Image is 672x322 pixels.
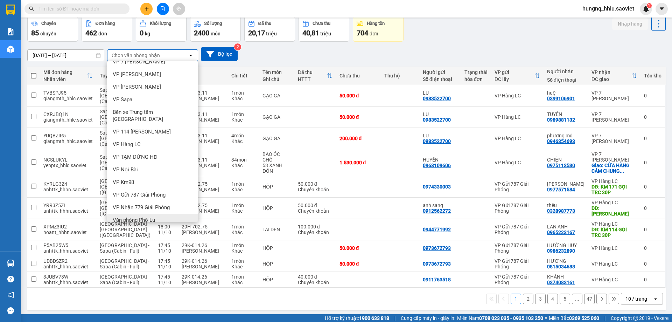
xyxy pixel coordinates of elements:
[423,96,451,101] div: 0983522700
[535,294,546,304] button: 3
[231,133,255,138] div: 4 món
[591,227,637,238] div: DĐ: KM 114 GỌI TRC 30P
[591,184,637,195] div: DĐ: KM 171 GỌI TRC 30P
[100,130,147,147] span: Sapa - [GEOGRAPHIC_DATA] (Cabin)
[231,73,255,78] div: Chi tiết
[43,90,93,96] div: TVBSPJ95
[495,242,540,254] div: VP Gửi 787 Giải Phóng
[160,6,165,11] span: file-add
[604,314,605,322] span: |
[495,274,540,285] div: VP Gửi 787 Giải Phóng
[644,205,661,211] div: 0
[423,69,457,75] div: Người gửi
[211,31,220,36] span: món
[82,16,132,42] button: Đơn hàng462đơn
[495,136,540,141] div: VP Hàng LC
[423,90,457,96] div: LU
[231,163,255,168] div: Khác
[244,16,295,42] button: Đã thu20,17 triệu
[43,208,93,214] div: anhttk_hhhn.saoviet
[262,136,291,141] div: GẠO GA
[176,6,181,11] span: aim
[339,160,377,165] div: 1.530.000 đ
[588,67,640,85] th: Toggle SortBy
[644,277,661,282] div: 0
[262,184,291,190] div: HỘP
[569,315,599,321] strong: 0369 525 060
[298,229,332,235] div: Chuyển khoản
[572,294,582,304] button: ...
[182,111,224,117] div: 29H-963.11
[298,280,332,285] div: Chuyển khoản
[495,160,540,165] div: VP Hàng LC
[547,138,575,144] div: 0946354693
[182,274,224,280] div: 29K-014.26
[423,117,451,123] div: 0983522700
[339,261,377,267] div: 50.000 đ
[182,163,224,168] div: [PERSON_NAME]
[40,31,56,36] span: chuyến
[231,117,255,123] div: Khác
[28,50,104,61] input: Select a date range.
[43,224,93,229] div: XPMZ3IU2
[182,133,224,138] div: 29H-963.11
[549,314,599,322] span: Miền Bắc
[43,96,93,101] div: giangmth_hhlc.saoviet
[612,18,648,30] button: Nhập hàng
[325,314,389,322] span: Hỗ trợ kỹ thuật:
[547,96,575,101] div: 0399106901
[298,203,332,208] div: 50.000 đ
[545,317,547,320] span: ⚪️
[7,307,14,314] span: message
[43,248,93,254] div: anhttk_hhhn.saoviet
[547,111,584,117] div: TUYÊN
[547,77,584,83] div: Số điện thoại
[370,31,378,36] span: đơn
[38,5,121,13] input: Tìm tên, số ĐT hoặc mã đơn
[182,187,224,192] div: [PERSON_NAME]
[591,205,637,217] div: DĐ: XUÂN GIAO
[266,31,277,36] span: triệu
[204,21,222,26] div: Số lượng
[591,261,637,267] div: VP Hàng LC
[547,187,575,192] div: 0977571584
[158,280,175,285] div: 11/10
[231,208,255,214] div: Khác
[464,76,488,82] div: hóa đơn
[644,245,661,251] div: 0
[182,208,224,214] div: [PERSON_NAME]
[547,294,558,304] button: 4
[85,29,97,37] span: 462
[457,314,543,322] span: Miền Nam
[339,245,377,251] div: 50.000 đ
[113,109,195,123] span: Bến xe Trung tâm [GEOGRAPHIC_DATA]
[113,166,138,173] span: VP Nội Bài
[262,163,291,174] div: 53 XANH ĐÓN
[113,217,155,224] span: Văn phòng Phố Lu
[464,69,488,75] div: Trạng thái
[423,203,457,208] div: anh sang
[620,168,624,174] span: ...
[100,258,149,269] span: [GEOGRAPHIC_DATA] - Sapa (Cabin - Full)
[491,67,544,85] th: Toggle SortBy
[423,245,451,251] div: 0973672793
[298,181,332,187] div: 50.000 đ
[258,21,271,26] div: Đã thu
[231,96,255,101] div: Khác
[231,280,255,285] div: Khác
[547,133,584,138] div: phương mđ
[231,258,255,264] div: 1 món
[591,151,637,163] div: VP 7 [PERSON_NAME]
[423,184,451,190] div: 0974330003
[423,133,457,138] div: LU
[150,21,171,26] div: Khối lượng
[644,114,661,120] div: 0
[113,179,134,186] span: VP Km98
[182,181,224,187] div: 29H-702.75
[298,208,332,214] div: Chuyển khoản
[182,203,224,208] div: 29H-702.75
[644,261,661,267] div: 0
[262,227,291,232] div: TAI DEN
[43,229,93,235] div: hoant_hhhn.saoviet
[182,264,224,269] div: [PERSON_NAME]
